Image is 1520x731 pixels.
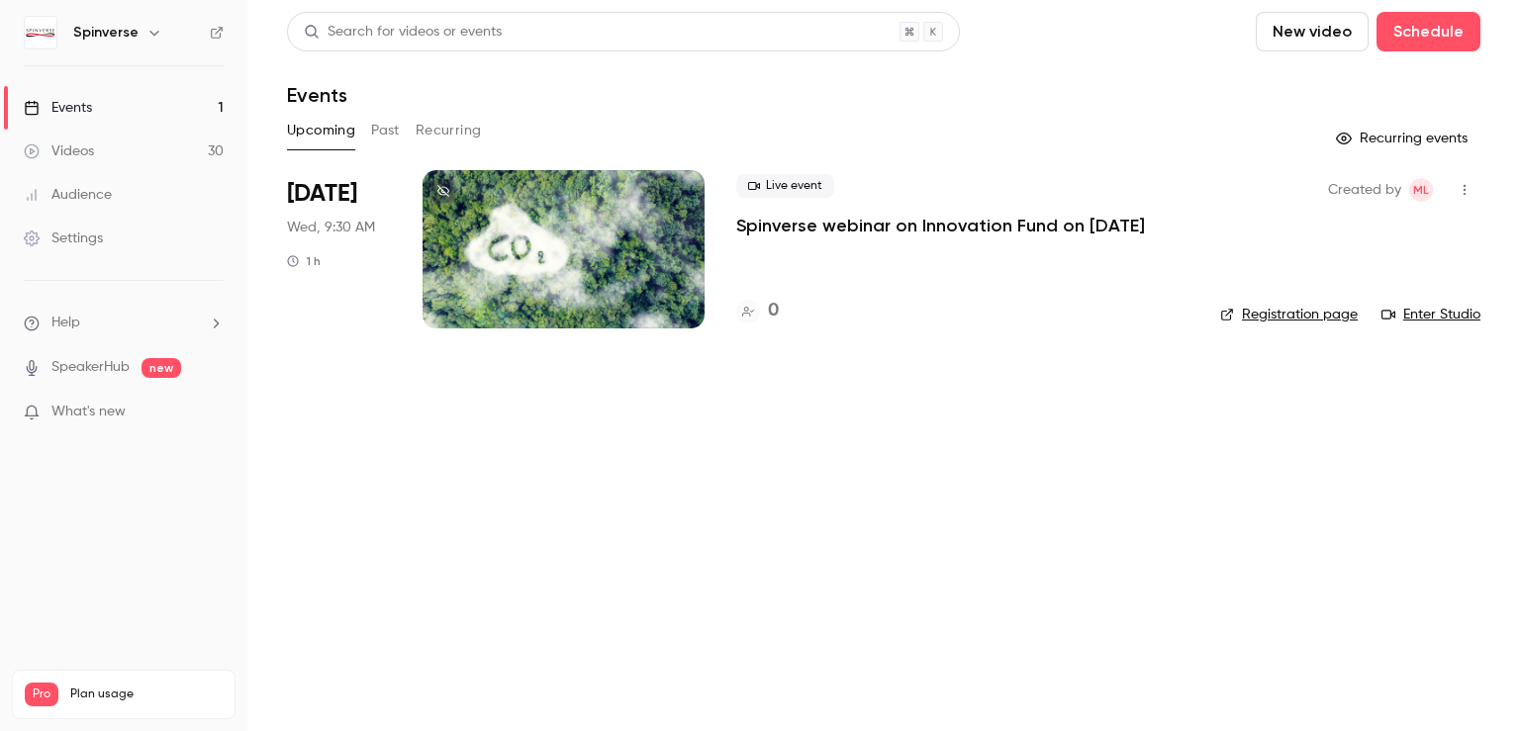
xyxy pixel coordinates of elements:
div: Search for videos or events [304,22,502,43]
button: Schedule [1377,12,1480,51]
a: 0 [736,298,779,324]
h1: Events [287,83,347,107]
div: 1 h [287,253,321,269]
div: Nov 5 Wed, 9:30 AM (Europe/Helsinki) [287,170,391,328]
span: Pro [25,683,58,706]
img: Spinverse [25,17,56,48]
a: Registration page [1220,305,1358,324]
span: Maarit Liimatta [1409,178,1433,202]
span: [DATE] [287,178,357,210]
button: Past [371,115,400,146]
span: Wed, 9:30 AM [287,218,375,237]
button: Recurring [416,115,482,146]
span: Help [51,313,80,333]
span: Plan usage [70,686,223,702]
button: Upcoming [287,115,355,146]
h4: 0 [768,298,779,324]
button: Recurring events [1327,123,1480,154]
h6: Spinverse [73,23,139,43]
span: Live event [736,174,834,198]
div: Videos [24,141,94,161]
a: Enter Studio [1381,305,1480,324]
span: What's new [51,402,126,422]
span: new [142,358,181,378]
div: Settings [24,228,103,248]
button: New video [1256,12,1369,51]
iframe: Noticeable Trigger [200,404,224,421]
a: SpeakerHub [51,357,130,378]
span: ML [1413,178,1429,202]
a: Spinverse webinar on Innovation Fund on [DATE] [736,214,1145,237]
div: Audience [24,185,112,205]
li: help-dropdown-opener [24,313,224,333]
span: Created by [1328,178,1401,202]
div: Events [24,98,92,118]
